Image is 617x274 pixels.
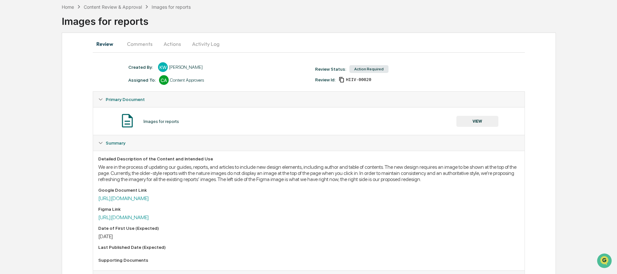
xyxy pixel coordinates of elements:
[4,91,43,103] a: 🔎Data Lookup
[98,164,519,182] div: We are in the process of updating our guides, reports, and articles to include new design element...
[47,82,52,87] div: 🗄️
[93,92,524,107] div: Primary Document
[187,36,225,52] button: Activity Log
[110,51,118,59] button: Start new chat
[6,94,12,99] div: 🔎
[44,79,83,90] a: 🗄️Attestations
[22,56,82,61] div: We're available if you need us!
[122,36,158,52] button: Comments
[62,10,617,27] div: Images for reports
[98,214,149,220] a: [URL][DOMAIN_NAME]
[98,156,519,161] div: Detailed Description of the Content and Intended Use
[4,79,44,90] a: 🖐️Preclearance
[64,109,78,114] span: Pylon
[98,233,519,239] div: [DATE]
[62,4,74,10] div: Home
[93,36,525,52] div: secondary tabs example
[170,77,204,83] div: Content Approvers
[98,245,519,250] div: Last Published Date (Expected)
[169,65,203,70] div: [PERSON_NAME]
[144,119,179,124] div: Images for reports
[93,151,524,270] div: Summary
[13,81,42,88] span: Preclearance
[346,77,371,82] span: ea36c38a-d934-43db-b92d-91e2e4a5fb99
[93,36,122,52] button: Review
[98,188,519,193] div: Google Document Link
[158,62,168,72] div: KW
[98,195,149,201] a: [URL][DOMAIN_NAME]
[128,65,155,70] div: Created By: ‎ ‎
[98,258,519,263] div: Supporting Documents
[6,49,18,61] img: 1746055101610-c473b297-6a78-478c-a979-82029cc54cd1
[152,4,191,10] div: Images for reports
[84,4,142,10] div: Content Review & Approval
[46,109,78,114] a: Powered byPylon
[315,77,335,82] div: Review Id:
[98,207,519,212] div: Figma Link
[128,77,156,83] div: Assigned To:
[106,97,145,102] span: Primary Document
[158,36,187,52] button: Actions
[106,140,125,146] span: Summary
[93,135,524,151] div: Summary
[98,226,519,231] div: Date of First Use (Expected)
[456,116,498,127] button: VIEW
[6,14,118,24] p: How can we help?
[159,75,169,85] div: CA
[349,65,388,73] div: Action Required
[119,113,135,129] img: Document Icon
[13,94,41,100] span: Data Lookup
[93,107,524,135] div: Primary Document
[22,49,106,56] div: Start new chat
[53,81,80,88] span: Attestations
[6,82,12,87] div: 🖐️
[315,66,346,72] div: Review Status:
[596,253,614,270] iframe: Open customer support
